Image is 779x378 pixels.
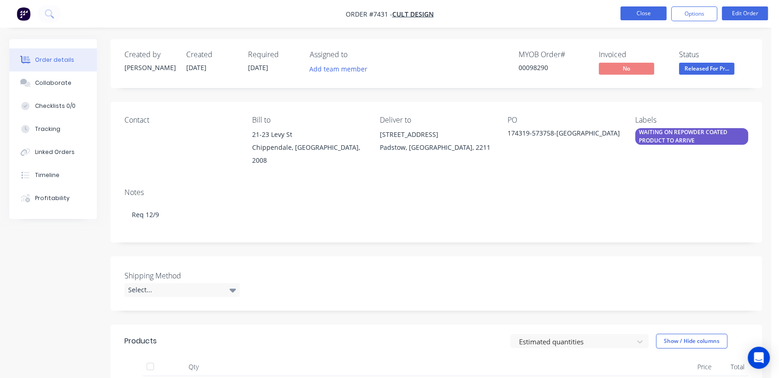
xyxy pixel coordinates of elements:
[9,94,97,118] button: Checklists 0/0
[124,283,240,297] div: Select...
[124,63,175,72] div: [PERSON_NAME]
[679,50,748,59] div: Status
[508,116,620,124] div: PO
[252,141,365,167] div: Chippendale, [GEOGRAPHIC_DATA], 2008
[124,116,237,124] div: Contact
[346,10,392,18] span: Order #7431 -
[599,63,654,74] span: No
[17,7,30,21] img: Factory
[124,270,240,281] label: Shipping Method
[35,56,74,64] div: Order details
[380,141,493,154] div: Padstow, [GEOGRAPHIC_DATA], 2211
[715,358,749,376] div: Total
[35,171,59,179] div: Timeline
[124,336,157,347] div: Products
[35,194,70,202] div: Profitability
[380,128,493,158] div: [STREET_ADDRESS]Padstow, [GEOGRAPHIC_DATA], 2211
[124,188,748,197] div: Notes
[9,118,97,141] button: Tracking
[166,358,221,376] div: Qty
[599,50,668,59] div: Invoiced
[9,71,97,94] button: Collaborate
[252,128,365,167] div: 21-23 Levy StChippendale, [GEOGRAPHIC_DATA], 2008
[305,63,372,75] button: Add team member
[35,102,76,110] div: Checklists 0/0
[310,50,402,59] div: Assigned to
[310,63,372,75] button: Add team member
[9,48,97,71] button: Order details
[392,10,434,18] a: Cult Design
[35,148,75,156] div: Linked Orders
[9,141,97,164] button: Linked Orders
[679,63,734,77] button: Released For Pr...
[635,128,748,145] div: WAITING ON REPOWDER COATED PRODUCT TO ARRIVE
[35,125,60,133] div: Tracking
[124,50,175,59] div: Created by
[656,334,727,348] button: Show / Hide columns
[248,50,299,59] div: Required
[380,128,493,141] div: [STREET_ADDRESS]
[679,63,734,74] span: Released For Pr...
[519,50,588,59] div: MYOB Order #
[252,116,365,124] div: Bill to
[671,6,717,21] button: Options
[9,164,97,187] button: Timeline
[380,116,493,124] div: Deliver to
[519,63,588,72] div: 00098290
[635,116,748,124] div: Labels
[186,50,237,59] div: Created
[508,128,620,141] div: 174319-573758-[GEOGRAPHIC_DATA]
[9,187,97,210] button: Profitability
[35,79,71,87] div: Collaborate
[722,6,768,20] button: Edit Order
[620,6,667,20] button: Close
[186,63,207,72] span: [DATE]
[248,63,268,72] span: [DATE]
[682,358,715,376] div: Price
[748,347,770,369] div: Open Intercom Messenger
[252,128,365,141] div: 21-23 Levy St
[124,201,748,229] div: Req 12/9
